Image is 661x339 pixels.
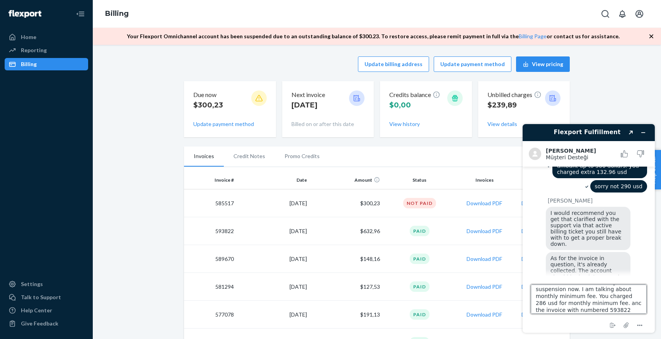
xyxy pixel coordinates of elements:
[5,44,88,56] a: Reporting
[237,245,310,273] td: [DATE]
[467,283,502,291] button: Download PDF
[184,217,237,245] td: 593822
[193,90,223,99] p: Due now
[184,245,237,273] td: 589670
[5,317,88,330] button: Give Feedback
[193,120,254,128] button: Update payment method
[14,5,57,12] span: Canlı destek
[5,278,88,290] a: Settings
[403,198,436,208] div: Not Paid
[310,301,383,329] td: $191,13
[5,31,88,43] a: Home
[184,273,237,301] td: 581294
[21,60,37,68] div: Billing
[467,199,502,207] button: Download PDF
[516,56,570,72] button: View pricing
[310,273,383,301] td: $127,53
[21,46,47,54] div: Reporting
[21,280,43,288] div: Settings
[310,245,383,273] td: $148,16
[598,6,613,22] button: Open Search Box
[410,281,429,292] div: Paid
[383,171,456,189] th: Status
[184,171,237,189] th: Invoice #
[291,90,325,99] p: Next invoice
[237,217,310,245] td: [DATE]
[519,33,547,39] a: Billing Page
[184,301,237,329] td: 577078
[632,6,647,22] button: Open account menu
[5,58,88,70] a: Billing
[456,171,513,189] th: Invoices
[310,171,383,189] th: Amount
[5,304,88,317] a: Help Center
[9,10,41,18] img: Flexport logo
[237,273,310,301] td: [DATE]
[513,171,570,189] th: Details
[193,100,223,110] p: $300,23
[21,307,52,314] div: Help Center
[467,227,502,235] button: Download PDF
[5,291,88,303] button: Talk to Support
[291,100,325,110] p: [DATE]
[310,189,383,217] td: $300,23
[467,255,502,263] button: Download PDF
[310,217,383,245] td: $632,96
[224,147,275,166] li: Credit Notes
[487,90,542,99] p: Unbilled charges
[358,56,429,72] button: Update billing address
[410,254,429,264] div: Paid
[73,6,88,22] button: Close Navigation
[237,189,310,217] td: [DATE]
[105,9,129,18] a: Billing
[21,33,36,41] div: Home
[21,320,58,327] div: Give Feedback
[434,56,511,72] button: Update payment method
[389,120,420,128] button: View history
[487,120,517,128] button: View details
[389,90,440,99] p: Credits balance
[184,189,237,217] td: 585517
[291,120,365,128] p: Billed on or after this date
[21,293,61,301] div: Talk to Support
[410,309,429,320] div: Paid
[487,100,542,110] p: $239,89
[615,6,630,22] button: Open notifications
[184,147,224,167] li: Invoices
[516,118,661,339] iframe: Daha fazla bilgiyi burada bulabilirsiniz
[99,3,135,25] ol: breadcrumbs
[389,101,411,109] span: $0,00
[237,171,310,189] th: Date
[237,301,310,329] td: [DATE]
[127,32,620,40] p: Your Flexport Omnichannel account has been suspended due to an outstanding balance of $ 300.23 . ...
[410,226,429,236] div: Paid
[275,147,329,166] li: Promo Credits
[467,311,502,319] button: Download PDF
